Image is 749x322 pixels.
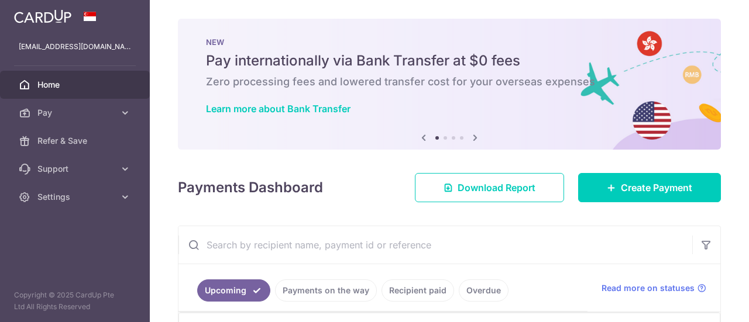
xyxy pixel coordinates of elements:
[37,163,115,175] span: Support
[459,279,509,302] a: Overdue
[178,226,692,264] input: Search by recipient name, payment id or reference
[602,282,706,294] a: Read more on statuses
[37,79,115,91] span: Home
[206,103,351,115] a: Learn more about Bank Transfer
[458,181,535,195] span: Download Report
[19,41,131,53] p: [EMAIL_ADDRESS][DOMAIN_NAME]
[206,37,693,47] p: NEW
[178,177,323,198] h4: Payments Dashboard
[415,173,564,202] a: Download Report
[206,75,693,89] h6: Zero processing fees and lowered transfer cost for your overseas expenses
[275,279,377,302] a: Payments on the way
[578,173,721,202] a: Create Payment
[197,279,270,302] a: Upcoming
[206,51,693,70] h5: Pay internationally via Bank Transfer at $0 fees
[621,181,692,195] span: Create Payment
[37,107,115,119] span: Pay
[14,9,71,23] img: CardUp
[37,135,115,147] span: Refer & Save
[382,279,454,302] a: Recipient paid
[37,191,115,203] span: Settings
[602,282,695,294] span: Read more on statuses
[178,19,721,150] img: Bank transfer banner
